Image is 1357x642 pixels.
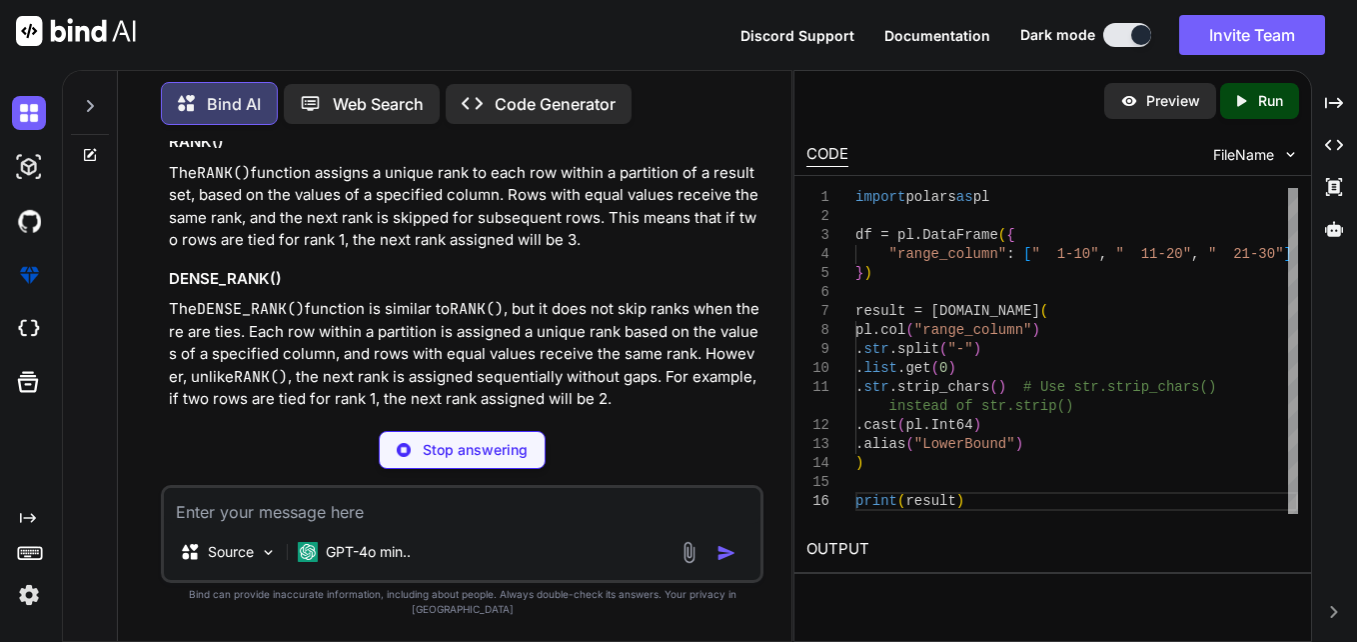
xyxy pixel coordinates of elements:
div: 7 [806,302,829,321]
span: ) [864,265,872,281]
p: The function is similar to , but it does not skip ranks when there are ties. Each row within a pa... [169,298,759,411]
span: " 11-20" [1116,246,1192,262]
img: attachment [678,541,700,564]
img: Pick Models [260,544,277,561]
span: polars [906,189,956,205]
span: result [906,493,956,509]
span: . [855,341,863,357]
div: 6 [806,283,829,302]
button: Documentation [884,25,990,46]
span: [ [1023,246,1031,262]
h3: DENSE_RANK() [169,268,759,291]
span: result = [DOMAIN_NAME] [855,303,1040,319]
p: Web Search [333,92,424,116]
span: ) [998,379,1006,395]
div: 2 [806,207,829,226]
span: list [864,360,898,376]
p: Stop answering [423,440,528,460]
span: ( [906,322,914,338]
span: ) [973,341,981,357]
img: Bind AI [16,16,136,46]
span: ) [948,360,956,376]
div: 15 [806,473,829,492]
span: "range_column" [914,322,1032,338]
span: str [864,379,889,395]
span: ( [897,417,905,433]
div: 3 [806,226,829,245]
div: 10 [806,359,829,378]
span: ( [998,227,1006,243]
button: Invite Team [1179,15,1325,55]
div: 14 [806,454,829,473]
span: " 21-30" [1208,246,1284,262]
span: "LowerBound" [914,436,1015,452]
span: Documentation [884,27,990,44]
span: . [855,360,863,376]
span: instead of str.strip() [889,398,1074,414]
span: .strip_chars [889,379,990,395]
img: premium [12,258,46,292]
span: str [864,341,889,357]
span: .alias [855,436,905,452]
div: 5 [806,264,829,283]
div: 12 [806,416,829,435]
span: : [1007,246,1015,262]
img: darkChat [12,96,46,130]
img: githubDark [12,204,46,238]
div: 8 [806,321,829,340]
img: darkAi-studio [12,150,46,184]
span: ( [897,493,905,509]
span: ( [939,341,947,357]
span: .cast [855,417,897,433]
img: chevron down [1282,146,1299,163]
div: 11 [806,378,829,397]
span: import [855,189,905,205]
p: Bind can provide inaccurate information, including about people. Always double-check its answers.... [161,587,763,617]
div: CODE [806,143,848,167]
span: pl.Int64 [906,417,973,433]
code: RANK() [234,367,288,387]
span: ( [931,360,939,376]
code: DENSE_RANK() [197,299,305,319]
span: pl [973,189,990,205]
span: ) [956,493,964,509]
span: pl.col [855,322,905,338]
h2: OUTPUT [794,526,1310,573]
span: ( [906,436,914,452]
p: Source [208,542,254,562]
span: { [1007,227,1015,243]
img: GPT-4o mini [298,542,318,562]
img: preview [1120,92,1138,110]
span: Dark mode [1020,25,1095,45]
div: 13 [806,435,829,454]
h3: RANK() [169,131,759,154]
div: 4 [806,245,829,264]
img: icon [716,543,736,563]
p: Bind AI [207,92,261,116]
span: "-" [948,341,973,357]
span: ( [990,379,998,395]
img: cloudideIcon [12,312,46,346]
p: GPT-4o min.. [326,542,411,562]
span: ) [1032,322,1040,338]
code: RANK() [450,299,504,319]
span: FileName [1213,145,1274,165]
span: ) [855,455,863,471]
span: ] [1284,246,1292,262]
span: # Use str.strip_chars() [1023,379,1216,395]
p: Preview [1146,91,1200,111]
span: .split [889,341,939,357]
div: 1 [806,188,829,207]
span: ) [1015,436,1023,452]
span: .get [897,360,931,376]
p: Run [1258,91,1283,111]
span: df = pl.DataFrame [855,227,998,243]
span: as [956,189,973,205]
span: ( [1040,303,1048,319]
div: 16 [806,492,829,511]
button: Discord Support [740,25,854,46]
span: 0 [939,360,947,376]
div: 9 [806,340,829,359]
span: , [1192,246,1200,262]
span: Discord Support [740,27,854,44]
